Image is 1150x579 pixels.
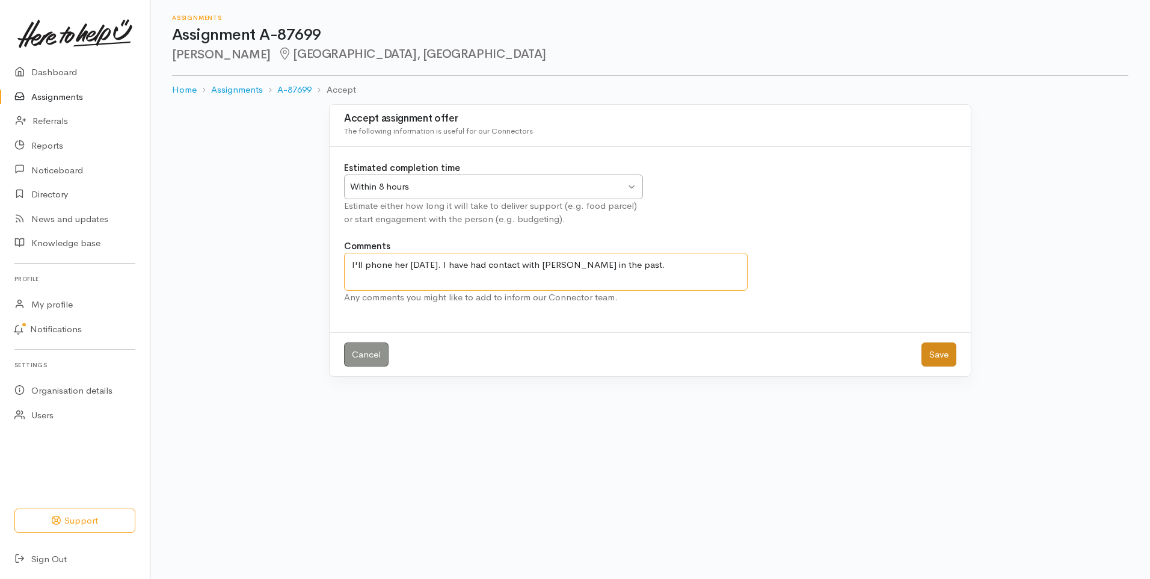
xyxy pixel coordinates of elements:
h6: Settings [14,357,135,373]
h6: Assignments [172,14,1128,21]
div: Estimate either how long it will take to deliver support (e.g. food parcel) or start engagement w... [344,199,643,226]
label: Comments [344,240,390,253]
li: Accept [312,83,355,97]
a: Assignments [211,83,263,97]
h6: Profile [14,271,135,287]
label: Estimated completion time [344,161,460,175]
h1: Assignment A-87699 [172,26,1128,44]
span: [GEOGRAPHIC_DATA], [GEOGRAPHIC_DATA] [278,46,546,61]
nav: breadcrumb [172,76,1128,104]
a: Cancel [344,342,389,367]
div: Within 8 hours [350,180,626,194]
span: The following information is useful for our Connectors [344,126,533,136]
div: Any comments you might like to add to inform our Connector team. [344,291,748,305]
a: Home [172,83,197,97]
a: A-87699 [277,83,312,97]
button: Save [921,342,956,367]
button: Support [14,509,135,533]
h2: [PERSON_NAME] [172,48,1128,61]
h3: Accept assignment offer [344,113,956,125]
